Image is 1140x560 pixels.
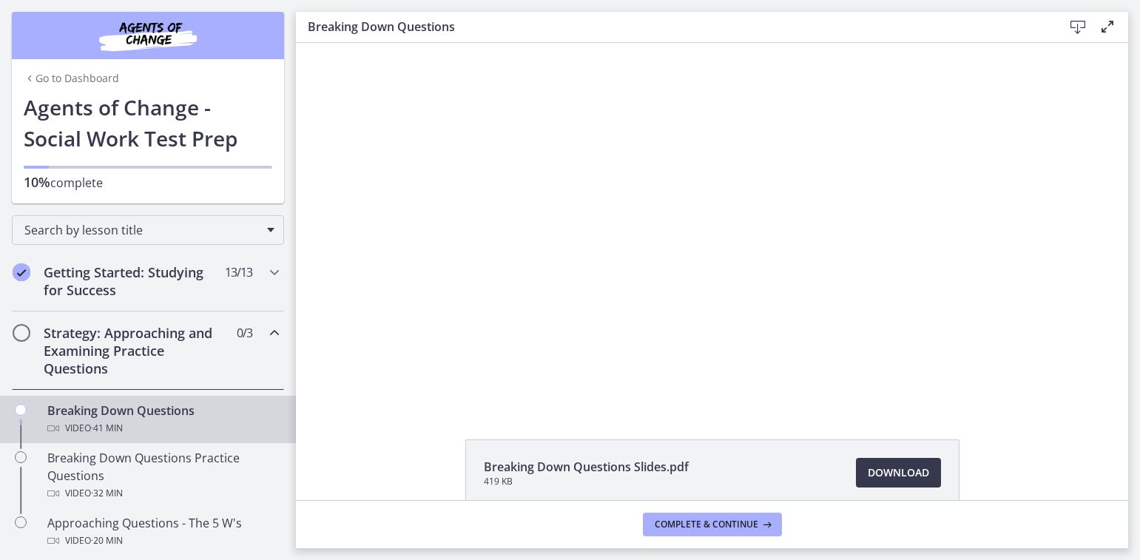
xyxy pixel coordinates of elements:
p: complete [24,173,272,192]
h2: Getting Started: Studying for Success [44,263,224,299]
a: Go to Dashboard [24,71,119,86]
div: Video [47,485,278,502]
span: · 41 min [91,419,123,437]
i: Completed [13,263,30,281]
span: · 20 min [91,532,123,550]
div: Breaking Down Questions Practice Questions [47,449,278,502]
iframe: Video Lesson [296,43,1128,405]
div: Search by lesson title [12,215,284,245]
button: Complete & continue [643,513,782,536]
span: Download [868,464,929,482]
a: Download [856,458,941,488]
h1: Agents of Change - Social Work Test Prep [24,92,272,154]
div: Video [47,419,278,437]
span: 0 / 3 [237,324,252,342]
span: 13 / 13 [225,263,252,281]
h2: Strategy: Approaching and Examining Practice Questions [44,324,224,377]
img: Agents of Change [59,18,237,53]
span: 10% [24,173,50,191]
div: Video [47,532,278,550]
span: Breaking Down Questions Slides.pdf [484,458,689,476]
h3: Breaking Down Questions [308,18,1039,36]
span: 419 KB [484,476,689,488]
div: Breaking Down Questions [47,402,278,437]
div: Approaching Questions - The 5 W's [47,514,278,550]
span: · 32 min [91,485,123,502]
span: Search by lesson title [24,222,260,238]
span: Complete & continue [655,519,758,530]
